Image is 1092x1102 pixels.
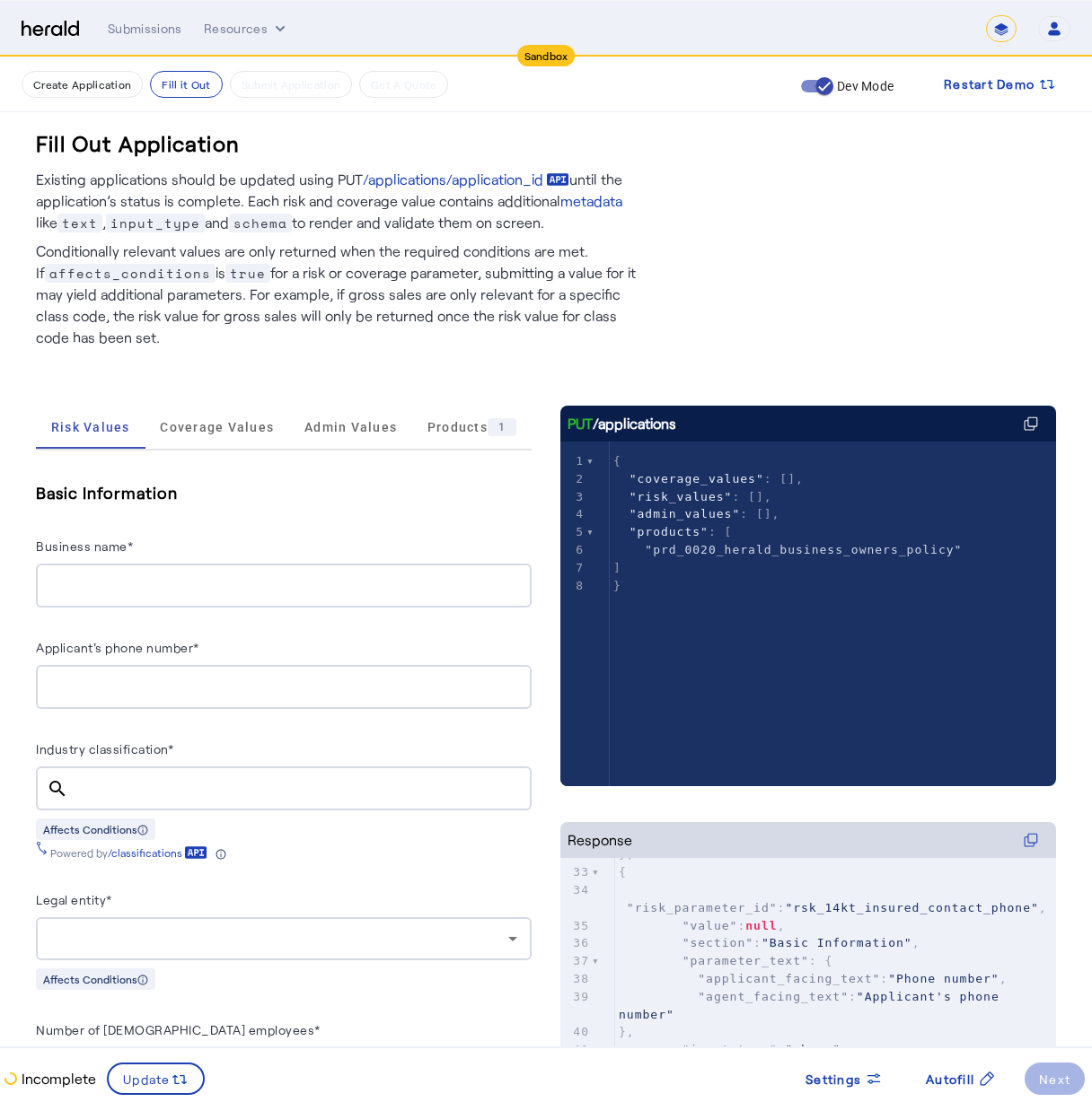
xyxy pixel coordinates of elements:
span: "Phone number" [888,972,1000,985]
p: Conditionally relevant values are only returned when the required conditions are met. If is for a... [36,233,648,348]
span: null [745,919,777,932]
div: 40 [560,1023,592,1041]
span: Products [427,418,516,436]
button: Settings [791,1063,897,1095]
div: 1 [488,418,516,436]
div: 39 [560,988,592,1006]
span: : , [619,883,1047,914]
span: "value" [682,919,738,932]
div: 41 [560,1041,592,1059]
span: : , [619,1043,849,1056]
div: 2 [560,470,586,488]
mat-icon: search [36,778,79,800]
label: Industry classification* [36,741,173,757]
div: Affects Conditions [36,968,155,990]
span: : [], [613,507,779,520]
span: Admin Values [304,421,397,433]
span: "parameter_text" [682,954,809,967]
img: Herald Logo [22,21,79,38]
div: 36 [560,934,592,952]
div: 8 [560,577,586,595]
span: Coverage Values [160,421,274,433]
span: "risk_parameter_id" [627,901,778,914]
span: : [ [613,525,733,538]
div: Sandbox [517,45,576,66]
h5: Basic Information [36,479,532,506]
div: 3 [560,488,586,506]
button: Update [107,1063,205,1095]
div: 34 [560,881,592,899]
div: 1 [560,452,586,470]
span: "applicant_facing_text" [698,972,880,985]
span: "rsk_14kt_insured_contact_phone" [785,901,1038,914]
button: Restart Demo [929,68,1070,101]
span: schema [229,214,292,232]
div: 38 [560,970,592,988]
div: /applications [568,413,676,434]
button: Fill it Out [150,71,222,98]
span: text [57,214,102,232]
span: : [], [613,472,804,485]
span: Update [123,1070,171,1089]
span: : { [619,954,832,967]
div: 6 [560,541,586,559]
div: 7 [560,559,586,577]
div: Powered by [50,845,226,860]
span: : [], [613,490,772,503]
span: true [225,264,270,283]
button: Submit Application [230,71,352,98]
span: affects_conditions [45,264,216,283]
span: "Basic Information" [762,936,912,949]
span: : , [619,936,920,949]
span: "prd_0020_herald_business_owners_policy" [645,543,962,556]
button: Resources dropdown menu [204,20,289,38]
span: "coverage_values" [630,472,764,485]
h3: Fill Out Application [36,129,240,158]
span: : [619,990,1008,1021]
span: } [613,579,621,592]
span: input_type [106,214,205,232]
div: 4 [560,505,586,523]
button: Get A Quote [359,71,448,98]
div: Submissions [108,20,182,38]
span: "section" [682,936,753,949]
span: "admin_values" [630,507,741,520]
button: Autofill [911,1063,1010,1095]
span: : , [619,972,1008,985]
span: Restart Demo [944,74,1035,95]
a: metadata [560,190,622,212]
span: Settings [806,1070,861,1089]
label: Applicant's phone number* [36,640,199,655]
span: "agent_facing_text" [698,990,849,1003]
span: }, [619,1025,635,1038]
span: PUT [568,413,593,434]
div: Response [568,829,632,851]
span: "products" [630,525,709,538]
span: Autofill [926,1070,974,1089]
button: Create Application [22,71,143,98]
span: "input_type" [682,1043,778,1056]
div: Affects Conditions [36,818,155,840]
span: "risk_values" [630,490,733,503]
label: Business name* [36,538,133,554]
div: 37 [560,952,592,970]
label: Legal entity* [36,892,112,907]
span: { [613,454,621,468]
div: 33 [560,863,592,881]
p: Incomplete [18,1068,96,1089]
a: /applications/application_id [363,169,569,190]
span: "Applicant's phone number" [619,990,1008,1021]
p: Existing applications should be updated using PUT until the application’s status is complete. Eac... [36,169,648,233]
span: "phone" [785,1043,841,1056]
div: 35 [560,917,592,935]
span: { [619,865,627,879]
a: /classifications [108,845,207,860]
span: : , [619,919,785,932]
span: ] [613,561,621,574]
label: Dev Mode [833,77,894,95]
label: Number of [DEMOGRAPHIC_DATA] employees* [36,1022,321,1037]
div: 5 [560,523,586,541]
span: Risk Values [51,421,130,433]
